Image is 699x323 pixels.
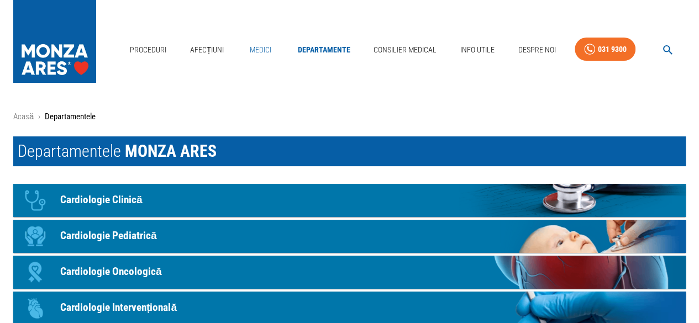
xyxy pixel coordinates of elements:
span: MONZA ARES [125,141,217,161]
a: Proceduri [125,39,171,61]
div: Icon [19,184,52,217]
div: Icon [19,220,52,253]
p: Cardiologie Oncologică [60,264,162,280]
p: Cardiologie Pediatrică [60,228,157,244]
p: Cardiologie Intervențională [60,300,177,316]
a: 031 9300 [575,38,635,61]
a: IconCardiologie Oncologică [13,256,686,289]
a: Afecțiuni [186,39,229,61]
a: Departamente [293,39,354,61]
a: Info Utile [456,39,499,61]
a: Medici [243,39,278,61]
p: Departamentele [45,110,96,123]
div: Icon [19,256,52,289]
a: Despre Noi [514,39,560,61]
a: IconCardiologie Clinică [13,184,686,217]
div: 031 9300 [597,43,626,56]
p: Cardiologie Clinică [60,192,143,208]
a: Consilier Medical [369,39,441,61]
li: › [38,110,40,123]
a: Acasă [13,112,34,121]
nav: breadcrumb [13,110,686,123]
a: IconCardiologie Pediatrică [13,220,686,253]
h1: Departamentele [13,136,686,166]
